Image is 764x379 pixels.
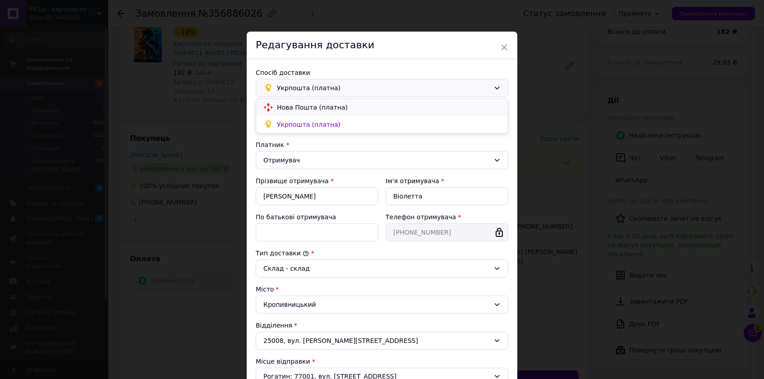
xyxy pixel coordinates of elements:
div: Відділення [256,321,508,330]
span: Укрпошта (платна) [277,120,501,129]
div: Платник [256,140,508,149]
span: Укрпошта (платна) [277,83,490,93]
label: Телефон отримувача [386,213,456,221]
span: Нова Пошта (платна) [277,103,501,112]
div: Редагування доставки [247,32,517,59]
span: × [500,40,508,55]
div: Спосіб доставки [256,68,508,77]
div: Тип доставки [256,249,508,258]
div: Кропивницький [256,296,508,314]
label: Ім'я отримувача [386,177,439,185]
div: Місто [256,285,508,294]
div: Отримувач [263,155,490,165]
div: Місце відправки [256,357,508,366]
div: Склад - склад [263,263,490,273]
label: Прізвище отримувача [256,177,329,185]
input: +380 [386,223,508,241]
label: По батькові отримувача [256,213,336,221]
div: 25008, вул. [PERSON_NAME][STREET_ADDRESS] [256,332,508,350]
